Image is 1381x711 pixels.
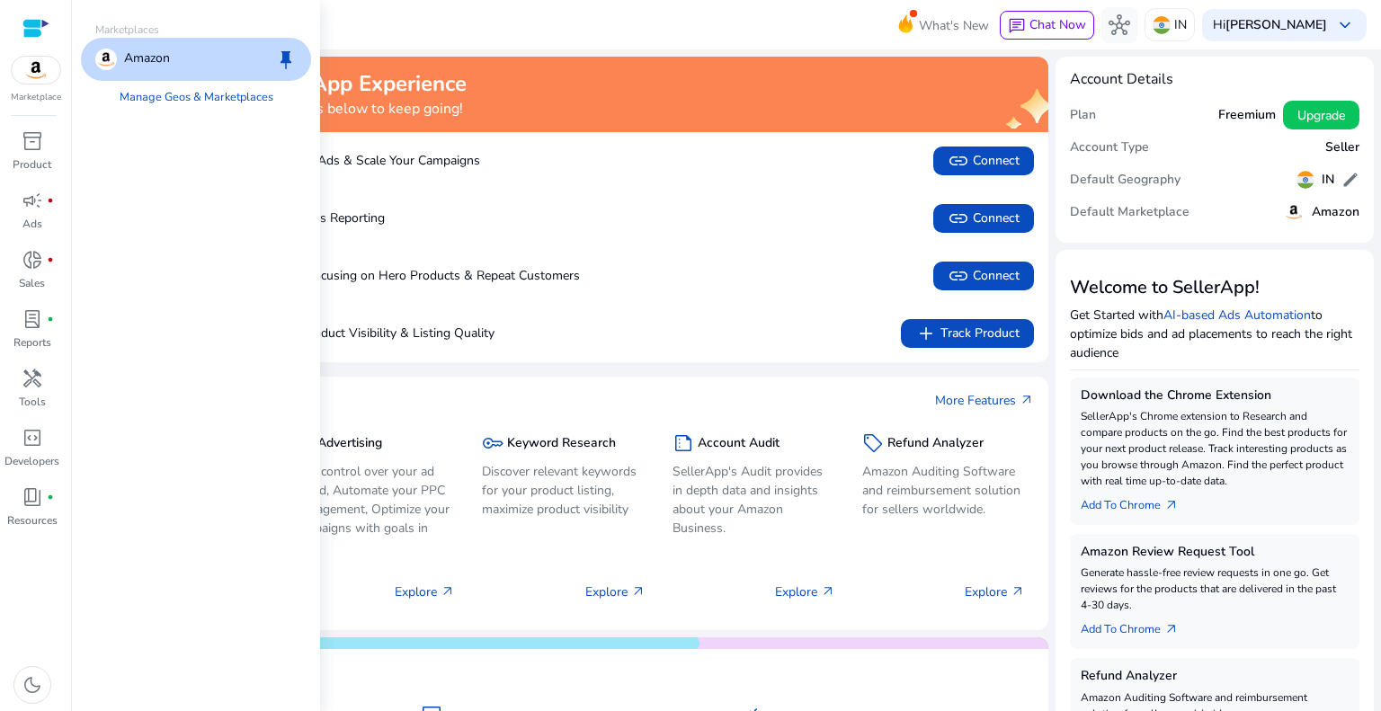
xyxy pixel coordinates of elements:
h5: Amazon Review Request Tool [1081,545,1349,560]
span: What's New [919,10,989,41]
img: amazon.svg [1283,201,1305,223]
p: Explore [395,582,455,601]
img: in.svg [1153,16,1171,34]
h5: Keyword Research [507,436,616,451]
span: dark_mode [22,674,43,696]
span: code_blocks [22,427,43,449]
span: fiber_manual_record [47,493,54,501]
span: hub [1109,14,1130,36]
span: Connect [948,265,1020,287]
span: fiber_manual_record [47,256,54,263]
span: campaign [22,190,43,211]
p: Resources [7,512,58,529]
h5: Amazon [1312,205,1359,220]
a: More Featuresarrow_outward [935,391,1034,410]
span: Chat Now [1029,16,1086,33]
button: chatChat Now [1000,11,1094,40]
a: Manage Geos & Marketplaces [105,81,288,113]
span: Connect [948,208,1020,229]
p: Reports [13,334,51,351]
b: [PERSON_NAME] [1225,16,1327,33]
p: Amazon Auditing Software and reimbursement solution for sellers worldwide. [862,462,1025,519]
a: Add To Chrome [1081,489,1193,514]
span: fiber_manual_record [47,197,54,204]
h5: Account Audit [698,436,780,451]
span: link [948,265,969,287]
p: Tools [19,394,46,410]
p: Ads [22,216,42,232]
h5: Seller [1325,140,1359,156]
p: SellerApp's Audit provides in depth data and insights about your Amazon Business. [673,462,835,538]
img: amazon.svg [95,49,117,70]
p: Get Started with to optimize bids and ad placements to reach the right audience [1070,306,1359,362]
span: add [915,323,937,344]
span: arrow_outward [1020,393,1034,407]
span: lab_profile [22,308,43,330]
span: arrow_outward [631,584,646,599]
span: arrow_outward [1164,498,1179,512]
span: Track Product [915,323,1020,344]
h5: Default Geography [1070,173,1181,188]
h5: Plan [1070,108,1096,123]
h5: Account Type [1070,140,1149,156]
span: keyboard_arrow_down [1334,14,1356,36]
a: Add To Chrome [1081,613,1193,638]
p: Hi [1213,19,1327,31]
span: arrow_outward [1011,584,1025,599]
span: key [482,432,503,454]
h3: Welcome to SellerApp! [1070,277,1359,298]
p: Marketplaces [81,22,311,38]
h5: Advertising [317,436,382,451]
span: Upgrade [1297,106,1345,125]
h4: Account Details [1070,71,1173,88]
h5: Refund Analyzer [887,436,984,451]
span: inventory_2 [22,130,43,152]
p: Explore [585,582,646,601]
h5: Refund Analyzer [1081,669,1349,684]
span: edit [1341,171,1359,189]
span: summarize [673,432,694,454]
p: IN [1174,9,1187,40]
h5: Freemium [1218,108,1276,123]
a: AI-based Ads Automation [1163,307,1311,324]
p: Explore [775,582,835,601]
p: Generate hassle-free review requests in one go. Get reviews for the products that are delivered i... [1081,564,1349,613]
button: linkConnect [933,262,1034,290]
span: Connect [948,150,1020,172]
span: fiber_manual_record [47,316,54,323]
button: linkConnect [933,147,1034,175]
p: Amazon [124,49,170,70]
p: Product [13,156,51,173]
button: linkConnect [933,204,1034,233]
span: keep [275,49,297,70]
button: addTrack Product [901,319,1034,348]
button: hub [1101,7,1137,43]
span: sell [862,432,884,454]
span: link [948,208,969,229]
h5: Download the Chrome Extension [1081,388,1349,404]
span: book_4 [22,486,43,508]
p: Developers [4,453,59,469]
span: arrow_outward [441,584,455,599]
span: donut_small [22,249,43,271]
p: Marketplace [11,91,61,104]
p: Boost Sales by Focusing on Hero Products & Repeat Customers [126,266,580,285]
p: Explore [965,582,1025,601]
span: arrow_outward [821,584,835,599]
h5: IN [1322,173,1334,188]
p: Discover relevant keywords for your product listing, maximize product visibility [482,462,645,519]
span: chat [1008,17,1026,35]
span: link [948,150,969,172]
img: amazon.svg [12,57,60,84]
span: handyman [22,368,43,389]
h5: Default Marketplace [1070,205,1189,220]
button: Upgrade [1283,101,1359,129]
span: arrow_outward [1164,622,1179,636]
img: in.svg [1296,171,1314,189]
p: Sales [19,275,45,291]
p: Take control over your ad spend, Automate your PPC Management, Optimize your campaigns with goals... [292,462,455,556]
p: SellerApp's Chrome extension to Research and compare products on the go. Find the best products f... [1081,408,1349,489]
